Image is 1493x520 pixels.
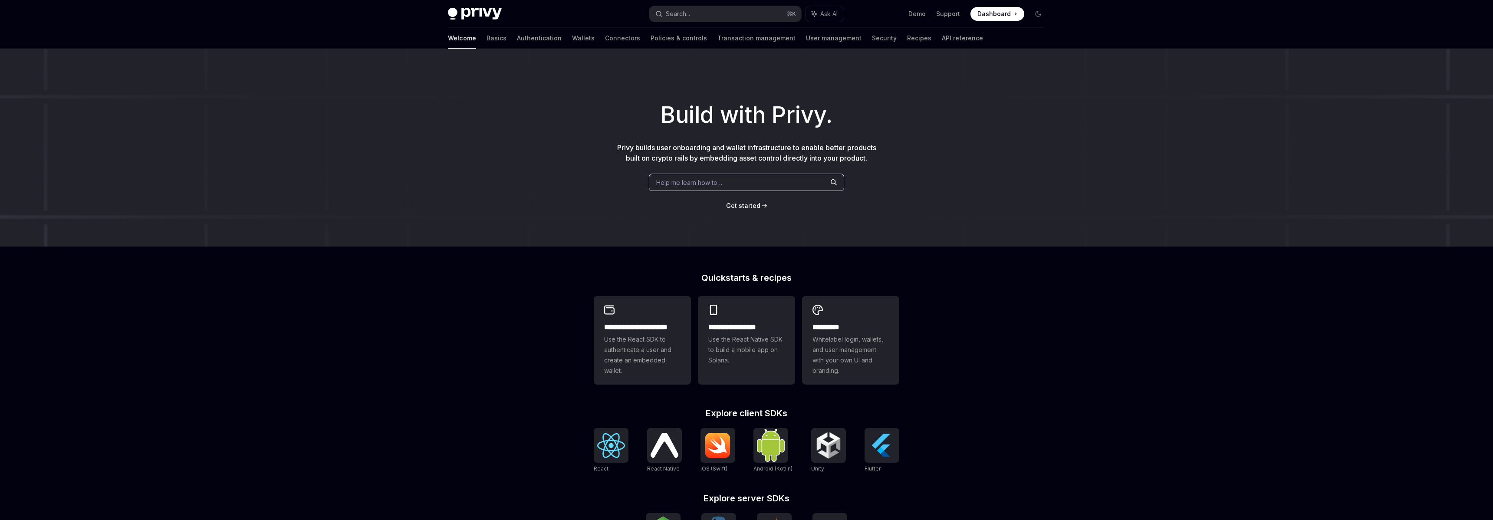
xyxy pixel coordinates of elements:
[448,28,476,49] a: Welcome
[704,432,732,458] img: iOS (Swift)
[698,296,795,385] a: **** **** **** ***Use the React Native SDK to build a mobile app on Solana.
[487,28,506,49] a: Basics
[806,28,862,49] a: User management
[726,202,760,209] span: Get started
[700,428,735,473] a: iOS (Swift)iOS (Swift)
[753,465,793,472] span: Android (Kotlin)
[605,28,640,49] a: Connectors
[594,465,608,472] span: React
[651,28,707,49] a: Policies & controls
[708,334,785,365] span: Use the React Native SDK to build a mobile app on Solana.
[806,6,844,22] button: Ask AI
[647,465,680,472] span: React Native
[594,273,899,282] h2: Quickstarts & recipes
[649,6,801,22] button: Search...⌘K
[594,428,628,473] a: ReactReact
[617,143,876,162] span: Privy builds user onboarding and wallet infrastructure to enable better products built on crypto ...
[815,431,842,459] img: Unity
[726,201,760,210] a: Get started
[651,433,678,457] img: React Native
[942,28,983,49] a: API reference
[597,433,625,458] img: React
[865,428,899,473] a: FlutterFlutter
[787,10,796,17] span: ⌘ K
[717,28,796,49] a: Transaction management
[907,28,931,49] a: Recipes
[936,10,960,18] a: Support
[700,465,727,472] span: iOS (Swift)
[594,494,899,503] h2: Explore server SDKs
[753,428,793,473] a: Android (Kotlin)Android (Kotlin)
[666,9,690,19] div: Search...
[872,28,897,49] a: Security
[757,429,785,461] img: Android (Kotlin)
[647,428,682,473] a: React NativeReact Native
[656,178,722,187] span: Help me learn how to…
[970,7,1024,21] a: Dashboard
[820,10,838,18] span: Ask AI
[802,296,899,385] a: **** *****Whitelabel login, wallets, and user management with your own UI and branding.
[517,28,562,49] a: Authentication
[811,428,846,473] a: UnityUnity
[14,98,1479,132] h1: Build with Privy.
[977,10,1011,18] span: Dashboard
[594,409,899,418] h2: Explore client SDKs
[448,8,502,20] img: dark logo
[811,465,824,472] span: Unity
[572,28,595,49] a: Wallets
[604,334,681,376] span: Use the React SDK to authenticate a user and create an embedded wallet.
[908,10,926,18] a: Demo
[812,334,889,376] span: Whitelabel login, wallets, and user management with your own UI and branding.
[1031,7,1045,21] button: Toggle dark mode
[865,465,881,472] span: Flutter
[868,431,896,459] img: Flutter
